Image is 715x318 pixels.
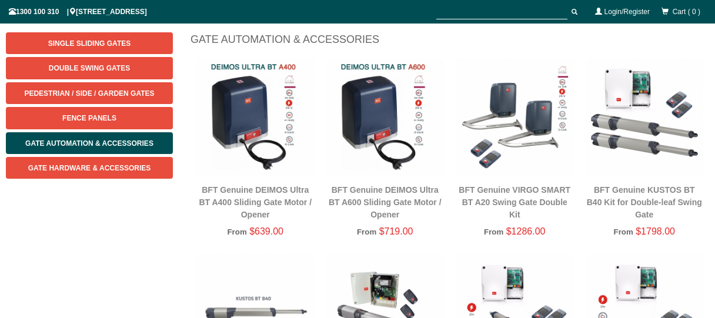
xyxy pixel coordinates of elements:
span: Pedestrian / Side / Garden Gates [24,89,154,98]
a: BFT Genuine DEIMOS Ultra BT A600 Sliding Gate Motor / Opener [329,185,442,219]
a: Pedestrian / Side / Garden Gates [6,82,173,104]
span: Double Swing Gates [49,64,130,72]
a: BFT Genuine DEIMOS Ultra BT A400 Sliding Gate Motor / Opener [199,185,312,219]
span: $719.00 [379,226,413,236]
span: Fence Panels [62,114,116,122]
a: BFT Genuine VIRGO SMART BT A20 Swing Gate Double Kit [459,185,570,219]
span: Gate Automation & Accessories [25,139,153,148]
span: From [357,227,376,236]
a: Double Swing Gates [6,57,173,79]
span: Single Sliding Gates [48,39,131,48]
span: $639.00 [249,226,283,236]
iframe: LiveChat chat widget [480,4,715,277]
span: 1300 100 310 | [STREET_ADDRESS] [9,8,147,16]
span: From [228,227,247,236]
a: Gate Hardware & Accessories [6,157,173,179]
a: Gate Automation & Accessories [6,132,173,154]
a: Single Sliding Gates [6,32,173,54]
input: SEARCH PRODUCTS [436,5,567,19]
img: BFT Genuine VIRGO SMART BT A20 Swing Gate Double Kit - Gate Warehouse [456,59,574,177]
img: BFT Genuine DEIMOS Ultra BT A600 Sliding Gate Motor / Opener - Gate Warehouse [326,59,445,177]
img: BFT Genuine DEIMOS Ultra BT A400 Sliding Gate Motor / Opener - Gate Warehouse [196,59,315,177]
span: Gate Hardware & Accessories [28,164,151,172]
h1: Gate Automation & Accessories [191,32,709,53]
a: Fence Panels [6,107,173,129]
